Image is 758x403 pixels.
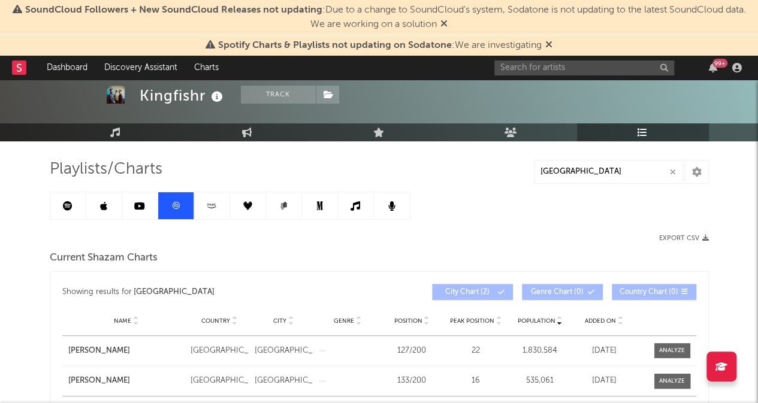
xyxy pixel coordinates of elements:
[383,345,441,357] div: 127 / 200
[575,345,633,357] div: [DATE]
[114,317,131,325] span: Name
[511,345,569,357] div: 1,830,584
[50,162,162,177] span: Playlists/Charts
[25,5,322,15] span: SoundCloud Followers + New SoundCloud Releases not updating
[191,345,249,357] div: [GEOGRAPHIC_DATA]
[712,59,727,68] div: 99 +
[134,285,215,299] div: [GEOGRAPHIC_DATA]
[25,5,746,29] span: : Due to a change to SoundCloud's system, Sodatone is not updating to the latest SoundCloud data....
[534,160,684,184] input: Search Playlists/Charts
[530,289,585,296] span: Genre Chart ( 0 )
[201,317,230,325] span: Country
[709,63,717,72] button: 99+
[440,20,448,29] span: Dismiss
[394,317,422,325] span: Position
[522,284,603,300] button: Genre Chart(0)
[140,86,226,105] div: Kingfishr
[273,317,286,325] span: City
[494,60,674,75] input: Search for artists
[68,345,185,357] a: [PERSON_NAME]
[191,375,249,387] div: [GEOGRAPHIC_DATA]
[447,345,505,357] div: 22
[241,86,316,104] button: Track
[545,41,552,50] span: Dismiss
[68,375,185,387] a: [PERSON_NAME]
[383,375,441,387] div: 133 / 200
[218,41,542,50] span: : We are investigating
[518,317,555,325] span: Population
[440,289,495,296] span: City Chart ( 2 )
[585,317,616,325] span: Added On
[50,251,158,265] span: Current Shazam Charts
[511,375,569,387] div: 535,061
[255,345,313,357] div: [GEOGRAPHIC_DATA]
[218,41,452,50] span: Spotify Charts & Playlists not updating on Sodatone
[334,317,354,325] span: Genre
[612,284,696,300] button: Country Chart(0)
[447,375,505,387] div: 16
[432,284,513,300] button: City Chart(2)
[450,317,494,325] span: Peak Position
[255,375,313,387] div: [GEOGRAPHIC_DATA]
[620,289,678,296] span: Country Chart ( 0 )
[575,375,633,387] div: [DATE]
[38,56,96,80] a: Dashboard
[186,56,227,80] a: Charts
[96,56,186,80] a: Discovery Assistant
[62,284,379,300] div: Showing results for
[659,235,709,242] button: Export CSV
